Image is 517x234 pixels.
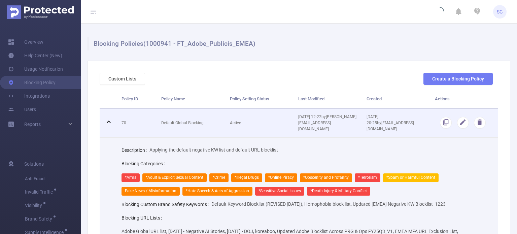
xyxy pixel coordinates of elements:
[436,7,444,16] i: icon: loading
[497,5,503,19] span: SG
[122,161,167,166] label: Blocking Categories
[367,114,414,131] span: [DATE] 20:25 by [EMAIL_ADDRESS][DOMAIN_NAME]
[122,96,138,101] span: Policy ID
[298,114,356,131] span: [DATE] 12:22 by [PERSON_NAME][EMAIL_ADDRESS][DOMAIN_NAME]
[24,118,41,131] a: Reports
[116,108,156,138] td: 70
[122,187,180,196] span: Fake News / Misinformation
[161,96,185,101] span: Policy Name
[100,76,145,81] a: Custom Lists
[100,73,145,85] button: Custom Lists
[211,201,446,207] span: Default Keyword Blocklist (REVISED [DATE]), Homophobia block list, Updated [EMEA] Negative KW Blo...
[298,96,324,101] span: Last Modified
[149,147,278,153] span: Applying the default negative KW list and default URL blocklist
[24,122,41,127] span: Reports
[307,187,370,196] span: *Death Injury & Military Conflict
[8,103,36,116] a: Users
[25,172,81,186] span: Anti-Fraud
[25,190,55,194] span: Invalid Traffic
[8,62,63,76] a: Usage Notification
[8,49,62,62] a: Help Center (New)
[24,157,44,171] span: Solutions
[88,37,505,51] h1: Blocking Policies (1000941 - FT_Adobe_Publicis_EMEA)
[25,216,55,221] span: Brand Safety
[156,108,225,138] td: Default Global Blocking
[8,89,50,103] a: Integrations
[209,173,229,182] span: *Crime
[122,147,149,153] label: Description
[8,76,56,89] a: Blocking Policy
[355,173,380,182] span: *Terrorism
[122,202,211,207] label: Blocking Custom Brand Safety Keywords
[265,173,297,182] span: *Online Piracy
[255,187,304,196] span: *Sensitive Social Issues
[8,35,43,49] a: Overview
[231,173,262,182] span: *Illegal Drugs
[435,96,450,101] span: Actions
[367,96,382,101] span: Created
[230,121,241,125] span: Active
[7,5,74,19] img: Protected Media
[25,203,44,208] span: Visibility
[122,173,140,182] span: *Arms
[423,73,493,85] button: Create a Blocking Policy
[182,187,252,196] span: *Hate Speech & Acts of Aggression
[300,173,352,182] span: *Obscenity and Profanity
[383,173,439,182] span: *Spam or Harmful Content
[122,215,165,221] label: Blocking URL Lists
[230,96,269,101] span: Policy Setting Status
[142,173,207,182] span: *Adult & Explicit Sexual Content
